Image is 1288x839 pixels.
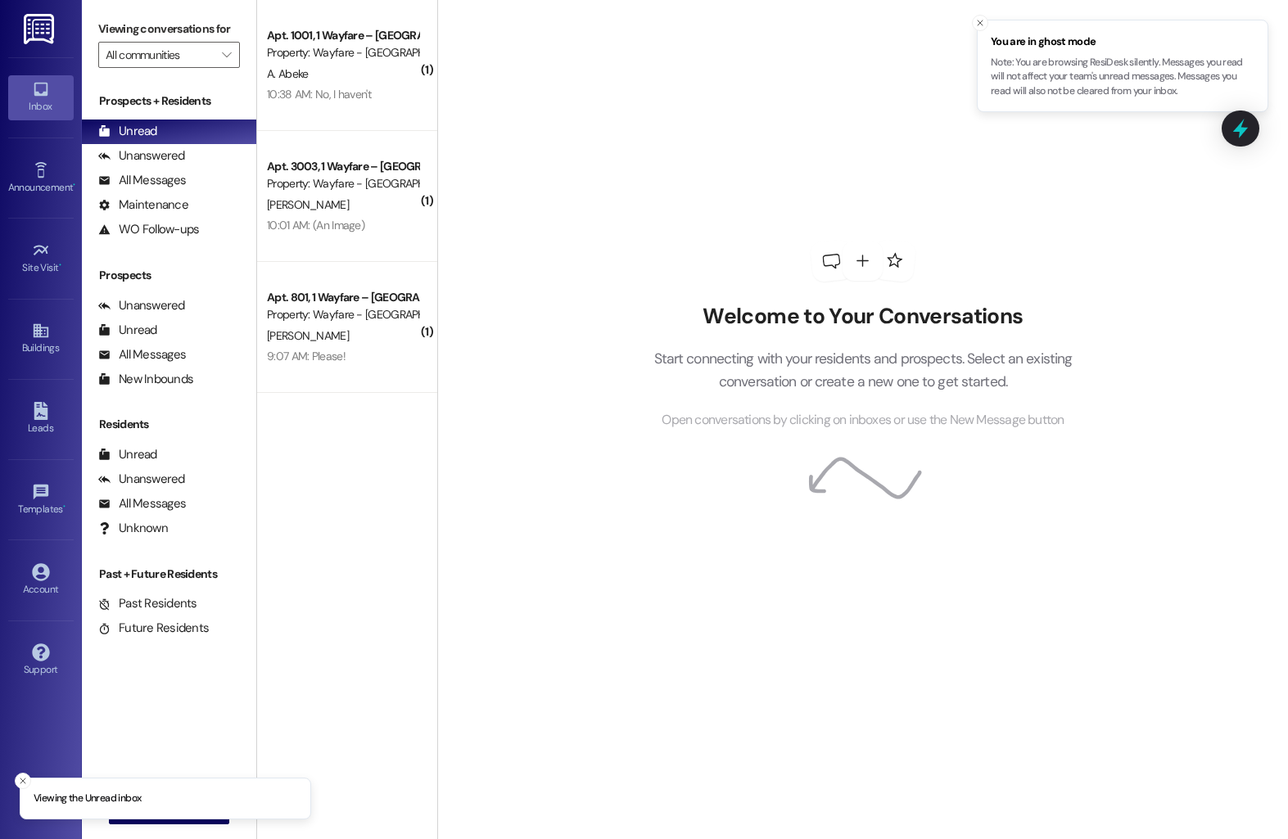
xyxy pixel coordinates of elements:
i:  [222,48,231,61]
div: WO Follow-ups [98,221,199,238]
p: Note: You are browsing ResiDesk silently. Messages you read will not affect your team's unread me... [991,56,1254,99]
span: A. Abeke [267,66,308,81]
div: Unanswered [98,471,185,488]
button: Close toast [15,773,31,789]
a: Buildings [8,317,74,361]
a: Inbox [8,75,74,120]
div: Past Residents [98,595,197,612]
a: Site Visit • [8,237,74,281]
a: Leads [8,397,74,441]
p: Viewing the Unread inbox [34,792,141,806]
a: Account [8,558,74,602]
div: All Messages [98,495,186,512]
div: Apt. 801, 1 Wayfare – [GEOGRAPHIC_DATA] [267,289,418,306]
div: Unread [98,446,157,463]
span: [PERSON_NAME] [267,197,349,212]
img: ResiDesk Logo [24,14,57,44]
div: All Messages [98,172,186,189]
div: 10:38 AM: No, I haven't [267,87,371,101]
div: 9:07 AM: Please! [267,349,346,363]
div: Prospects + Residents [82,92,256,110]
div: Unread [98,123,157,140]
div: New Inbounds [98,371,193,388]
span: Open conversations by clicking on inboxes or use the New Message button [662,410,1064,431]
span: • [59,259,61,271]
h2: Welcome to Your Conversations [629,304,1097,330]
span: [PERSON_NAME] [267,328,349,343]
div: Unanswered [98,147,185,165]
a: Support [8,638,74,683]
div: Apt. 3003, 1 Wayfare – [GEOGRAPHIC_DATA] [267,158,418,175]
div: Prospects [82,267,256,284]
div: Maintenance [98,196,188,214]
input: All communities [106,42,214,68]
a: Templates • [8,478,74,522]
div: Past + Future Residents [82,566,256,583]
div: Property: Wayfare - [GEOGRAPHIC_DATA] [267,306,418,323]
label: Viewing conversations for [98,16,240,42]
div: Unknown [98,520,168,537]
div: Property: Wayfare - [GEOGRAPHIC_DATA] [267,175,418,192]
div: 10:01 AM: (An Image) [267,218,364,232]
span: • [63,501,66,512]
span: • [73,179,75,191]
div: Unanswered [98,297,185,314]
div: Residents [82,416,256,433]
div: Apt. 1001, 1 Wayfare – [GEOGRAPHIC_DATA] [267,27,418,44]
div: Unread [98,322,157,339]
div: Property: Wayfare - [GEOGRAPHIC_DATA] [267,44,418,61]
div: All Messages [98,346,186,363]
span: You are in ghost mode [991,34,1254,50]
button: Close toast [972,15,988,31]
p: Start connecting with your residents and prospects. Select an existing conversation or create a n... [629,347,1097,394]
div: Future Residents [98,620,209,637]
